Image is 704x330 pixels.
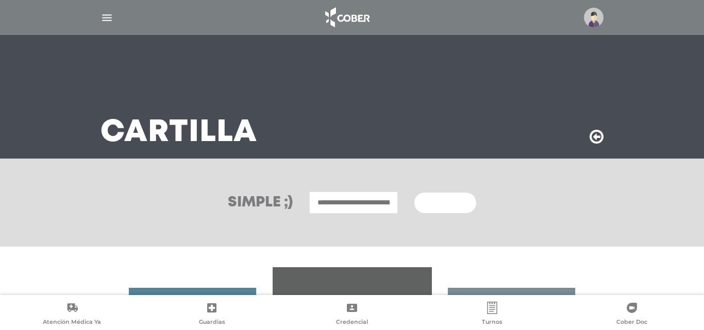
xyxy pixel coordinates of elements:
[2,302,142,328] a: Atención Médica Ya
[584,8,604,27] img: profile-placeholder.svg
[414,193,476,213] button: Buscar
[100,119,257,146] h3: Cartilla
[482,318,502,327] span: Turnos
[427,200,457,207] span: Buscar
[336,318,368,327] span: Credencial
[228,196,293,210] h3: Simple ;)
[616,318,647,327] span: Cober Doc
[320,5,374,30] img: logo_cober_home-white.png
[199,318,225,327] span: Guardias
[142,302,282,328] a: Guardias
[422,302,562,328] a: Turnos
[282,302,422,328] a: Credencial
[100,11,113,24] img: Cober_menu-lines-white.svg
[43,318,101,327] span: Atención Médica Ya
[562,302,702,328] a: Cober Doc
